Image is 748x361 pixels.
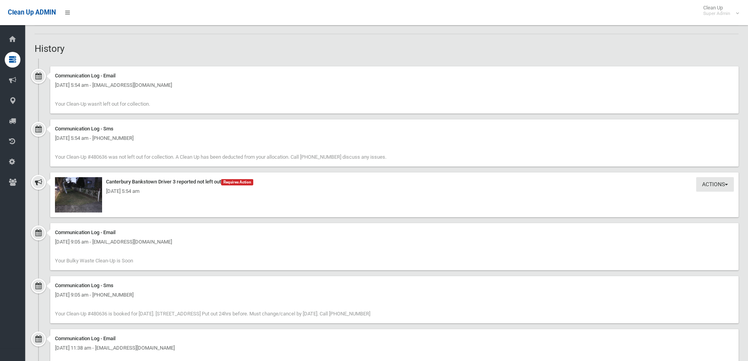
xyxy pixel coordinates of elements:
span: Clean Up ADMIN [8,9,56,16]
div: Communication Log - Email [55,334,734,343]
small: Super Admin [703,11,730,16]
div: Canterbury Bankstown Driver 3 reported not left out [55,177,734,187]
div: [DATE] 5:54 am - [EMAIL_ADDRESS][DOMAIN_NAME] [55,81,734,90]
h2: History [35,44,739,54]
div: [DATE] 5:54 am - [PHONE_NUMBER] [55,134,734,143]
div: [DATE] 9:05 am - [EMAIL_ADDRESS][DOMAIN_NAME] [55,237,734,247]
div: Communication Log - Email [55,71,734,81]
div: [DATE] 11:38 am - [EMAIL_ADDRESS][DOMAIN_NAME] [55,343,734,353]
span: Your Bulky Waste Clean-Up is Soon [55,258,133,264]
span: Your Clean-Up #480636 is booked for [DATE]. [STREET_ADDRESS] Put out 24hrs before. Must change/ca... [55,311,370,317]
span: Clean Up [699,5,738,16]
div: [DATE] 9:05 am - [PHONE_NUMBER] [55,290,734,300]
div: [DATE] 5:54 am [55,187,734,196]
span: Your Clean-Up wasn't left out for collection. [55,101,150,107]
div: Communication Log - Sms [55,281,734,290]
div: Communication Log - Sms [55,124,734,134]
img: 2025-09-0305.53.55536850884972465694.jpg [55,177,102,213]
button: Actions [696,177,734,192]
span: Your Clean-Up #480636 was not left out for collection. A Clean Up has been deducted from your all... [55,154,386,160]
div: Communication Log - Email [55,228,734,237]
span: Requires Action [221,179,253,185]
